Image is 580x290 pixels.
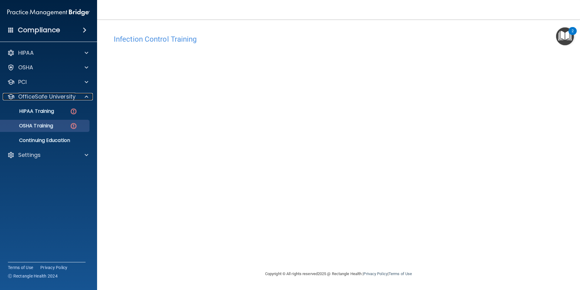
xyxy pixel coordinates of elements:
a: Privacy Policy [363,271,387,276]
iframe: Drift Widget Chat Controller [475,247,573,271]
img: danger-circle.6113f641.png [70,108,77,115]
p: Continuing Education [4,137,87,143]
span: Ⓒ Rectangle Health 2024 [8,273,58,279]
p: OSHA [18,64,33,71]
iframe: infection-control-training [114,47,417,233]
a: Settings [7,151,88,159]
button: Open Resource Center, 2 new notifications [556,27,574,45]
img: danger-circle.6113f641.png [70,122,77,130]
p: OfficeSafe University [18,93,76,100]
a: Privacy Policy [40,264,68,271]
p: HIPAA [18,49,34,57]
a: Terms of Use [8,264,33,271]
div: Copyright © All rights reserved 2025 @ Rectangle Health | | [228,264,449,284]
h4: Compliance [18,26,60,34]
p: OSHA Training [4,123,53,129]
p: Settings [18,151,41,159]
a: HIPAA [7,49,88,57]
a: Terms of Use [389,271,412,276]
a: PCI [7,78,88,86]
a: OfficeSafe University [7,93,88,100]
a: OSHA [7,64,88,71]
img: PMB logo [7,6,90,19]
h4: Infection Control Training [114,35,563,43]
p: PCI [18,78,27,86]
div: 2 [572,31,574,39]
p: HIPAA Training [4,108,54,114]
